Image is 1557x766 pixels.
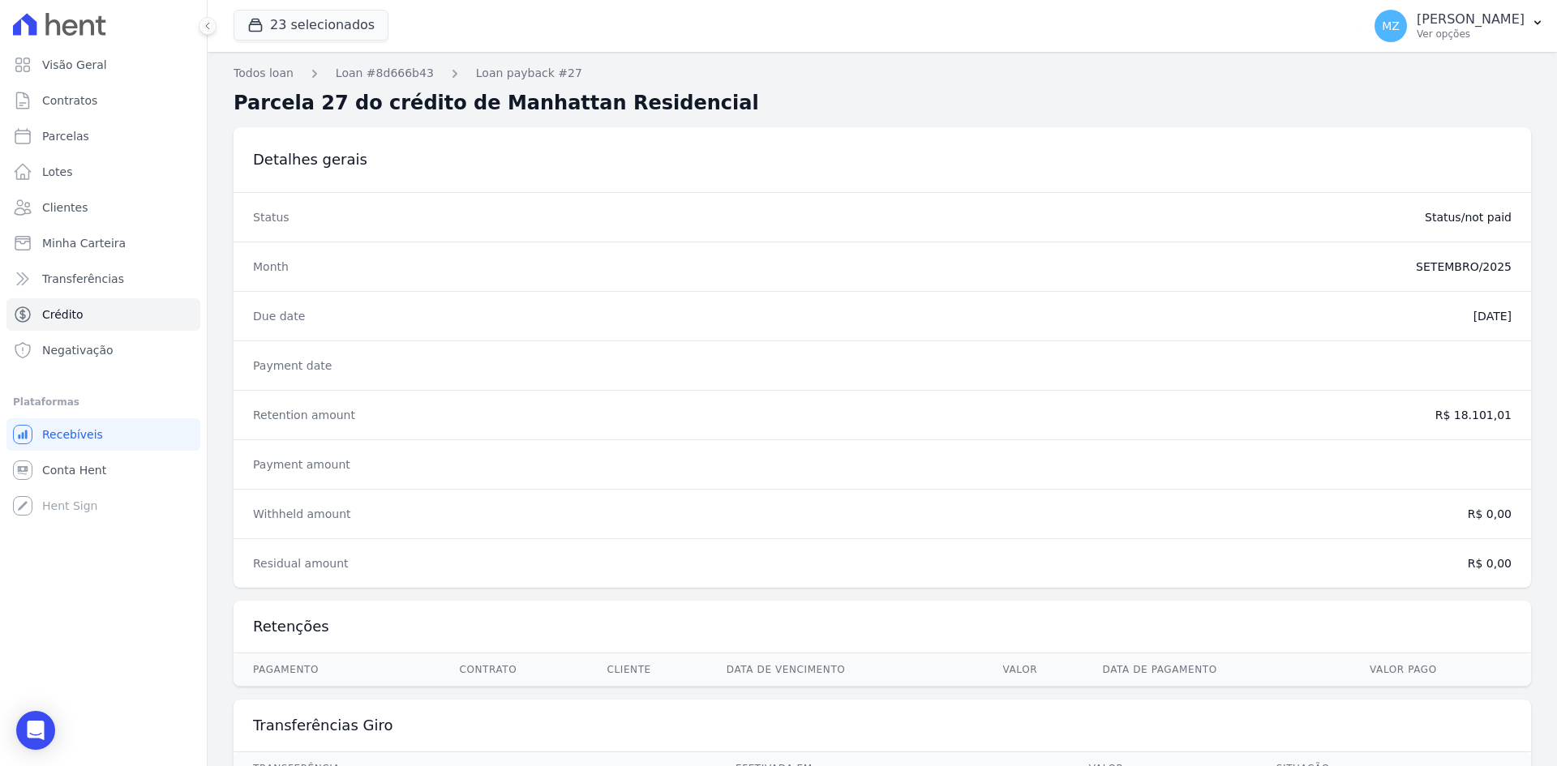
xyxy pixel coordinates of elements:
[253,617,1512,636] h3: Retenções
[253,456,664,473] dt: Payment amount
[1382,20,1400,32] span: MZ
[42,271,124,287] span: Transferências
[677,407,1512,423] dd: R$ 18.101,01
[6,191,200,224] a: Clientes
[42,426,103,443] span: Recebíveis
[6,263,200,295] a: Transferências
[253,259,664,275] dt: Month
[42,199,88,216] span: Clientes
[13,392,194,412] div: Plataformas
[42,57,107,73] span: Visão Geral
[6,49,200,81] a: Visão Geral
[453,653,601,686] th: Contrato
[677,555,1512,571] dd: R$ 0,00
[336,65,434,82] a: Loan #8d666b43
[42,164,73,180] span: Lotes
[6,298,200,331] a: Crédito
[42,306,84,323] span: Crédito
[6,227,200,259] a: Minha Carteira
[253,308,664,324] dt: Due date
[234,10,388,41] button: 23 selecionados
[720,653,997,686] th: Data de vencimento
[234,65,294,82] a: Todos loan
[1096,653,1364,686] th: Data de pagamento
[253,150,672,169] h3: Detalhes gerais
[234,65,1531,82] nav: Breadcrumb
[1362,3,1557,49] button: MZ [PERSON_NAME] Ver opções
[42,235,126,251] span: Minha Carteira
[6,84,200,117] a: Contratos
[16,711,55,750] div: Open Intercom Messenger
[677,308,1512,324] dd: [DATE]
[1363,653,1531,686] th: Valor pago
[601,653,720,686] th: Cliente
[1417,28,1525,41] p: Ver opções
[6,418,200,451] a: Recebíveis
[42,92,97,109] span: Contratos
[253,555,664,571] dt: Residual amount
[234,88,759,118] h2: Parcela 27 do crédito de Manhattan Residencial
[253,716,1512,735] h3: Transferências Giro
[253,407,664,423] dt: Retention amount
[677,506,1512,522] dd: R$ 0,00
[6,454,200,486] a: Conta Hent
[996,653,1096,686] th: Valor
[42,462,106,478] span: Conta Hent
[253,209,664,225] dt: Status
[476,65,582,82] a: Loan payback #27
[253,506,664,522] dt: Withheld amount
[253,357,664,374] dt: Payment date
[677,209,1512,225] dd: Status/not paid
[42,342,114,358] span: Negativação
[42,128,89,144] span: Parcelas
[6,334,200,366] a: Negativação
[677,259,1512,275] dd: SETEMBRO/2025
[234,653,453,686] th: Pagamento
[6,120,200,152] a: Parcelas
[1417,11,1525,28] p: [PERSON_NAME]
[6,156,200,188] a: Lotes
